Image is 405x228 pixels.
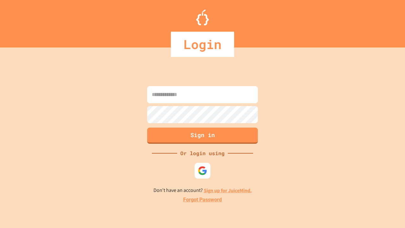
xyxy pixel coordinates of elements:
[352,175,399,202] iframe: chat widget
[153,187,252,194] p: Don't have an account?
[171,32,234,57] div: Login
[378,203,399,222] iframe: chat widget
[183,196,222,204] a: Forgot Password
[177,149,228,157] div: Or login using
[204,187,252,194] a: Sign up for JuiceMind.
[147,128,258,144] button: Sign in
[198,166,207,175] img: google-icon.svg
[196,9,209,25] img: Logo.svg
